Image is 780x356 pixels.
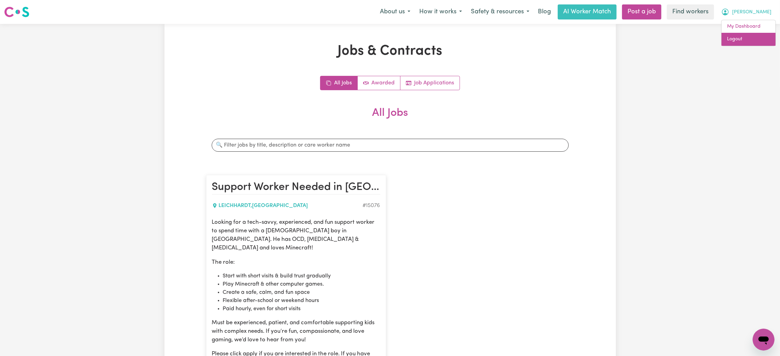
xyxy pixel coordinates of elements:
[667,4,714,19] a: Find workers
[415,5,466,19] button: How it works
[206,107,574,131] h2: All Jobs
[223,288,380,297] li: Create a safe, calm, and fun space
[732,9,771,16] span: [PERSON_NAME]
[400,76,460,90] a: Job applications
[466,5,534,19] button: Safety & resources
[320,76,358,90] a: All jobs
[4,6,29,18] img: Careseekers logo
[358,76,400,90] a: Active jobs
[753,329,775,351] iframe: Button to launch messaging window, conversation in progress
[721,20,776,46] div: My Account
[223,280,380,288] li: Play Minecraft & other computer games.
[534,4,555,19] a: Blog
[363,202,380,210] div: Job ID #15076
[558,4,617,19] a: AI Worker Match
[722,33,776,46] a: Logout
[223,272,380,280] li: Start with short visits & build trust gradually
[212,139,569,152] input: 🔍 Filter jobs by title, description or care worker name
[375,5,415,19] button: About us
[4,4,29,20] a: Careseekers logo
[212,202,363,210] div: LEICHHARDT , [GEOGRAPHIC_DATA]
[212,181,380,194] h2: Support Worker Needed in Leichhardt, NSW
[212,318,380,344] p: Must be experienced, patient, and comfortable supporting kids with complex needs. If you’re fun, ...
[717,5,776,19] button: My Account
[212,258,380,266] p: The role:
[622,4,661,19] a: Post a job
[223,305,380,313] li: Paid hourly, even for short visits
[223,297,380,305] li: Flexible after-school or weekend hours
[722,20,776,33] a: My Dashboard
[206,43,574,59] h1: Jobs & Contracts
[212,218,380,252] p: Looking for a tech-savvy, experienced, and fun support worker to spend time with a [DEMOGRAPHIC_D...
